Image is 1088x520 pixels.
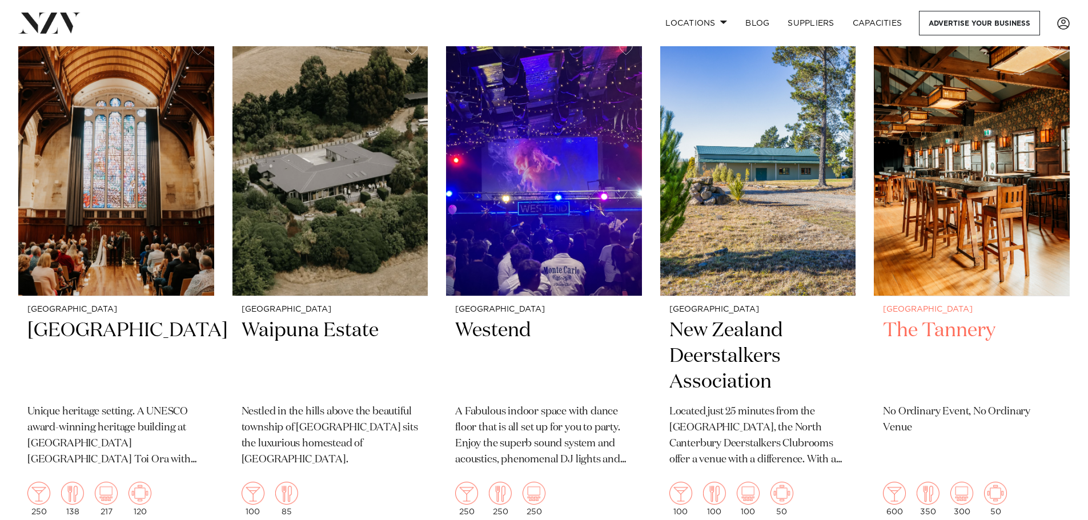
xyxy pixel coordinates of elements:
p: A Fabulous indoor space with dance floor that is all set up for you to party. Enjoy the superb so... [455,404,633,468]
img: dining.png [275,482,298,505]
h2: New Zealand Deerstalkers Association [669,318,847,395]
h2: [GEOGRAPHIC_DATA] [27,318,205,395]
small: [GEOGRAPHIC_DATA] [883,305,1061,314]
img: meeting.png [770,482,793,505]
img: nzv-logo.png [18,13,81,33]
div: 85 [275,482,298,516]
p: Unique heritage setting. A UNESCO award-winning heritage building at [GEOGRAPHIC_DATA] [GEOGRAPHI... [27,404,205,468]
a: SUPPLIERS [778,11,843,35]
div: 50 [984,482,1007,516]
div: 217 [95,482,118,516]
div: 250 [489,482,512,516]
small: [GEOGRAPHIC_DATA] [669,305,847,314]
div: 138 [61,482,84,516]
div: 250 [523,482,545,516]
a: Capacities [844,11,912,35]
img: dining.png [489,482,512,505]
a: Advertise your business [919,11,1040,35]
img: cocktail.png [883,482,906,505]
p: No Ordinary Event, No Ordinary Venue [883,404,1061,436]
img: dining.png [703,482,726,505]
a: BLOG [736,11,778,35]
img: theatre.png [523,482,545,505]
div: 100 [703,482,726,516]
div: 100 [669,482,692,516]
img: meeting.png [984,482,1007,505]
h2: The Tannery [883,318,1061,395]
div: 250 [27,482,50,516]
h2: Westend [455,318,633,395]
div: 120 [129,482,151,516]
img: dining.png [917,482,940,505]
img: theatre.png [950,482,973,505]
img: meeting.png [129,482,151,505]
a: Locations [656,11,736,35]
img: cocktail.png [455,482,478,505]
small: [GEOGRAPHIC_DATA] [242,305,419,314]
div: 300 [950,482,973,516]
div: 600 [883,482,906,516]
img: cocktail.png [669,482,692,505]
img: theatre.png [737,482,760,505]
div: 50 [770,482,793,516]
small: [GEOGRAPHIC_DATA] [455,305,633,314]
img: theatre.png [95,482,118,505]
p: Located just 25 minutes from the [GEOGRAPHIC_DATA], the North Canterbury Deerstalkers Clubrooms o... [669,404,847,468]
p: Nestled in the hills above the beautiful township of [GEOGRAPHIC_DATA] sits the luxurious homeste... [242,404,419,468]
img: cocktail.png [27,482,50,505]
div: 350 [917,482,940,516]
img: dining.png [61,482,84,505]
div: 100 [737,482,760,516]
small: [GEOGRAPHIC_DATA] [27,305,205,314]
div: 100 [242,482,264,516]
h2: Waipuna Estate [242,318,419,395]
img: cocktail.png [242,482,264,505]
div: 250 [455,482,478,516]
